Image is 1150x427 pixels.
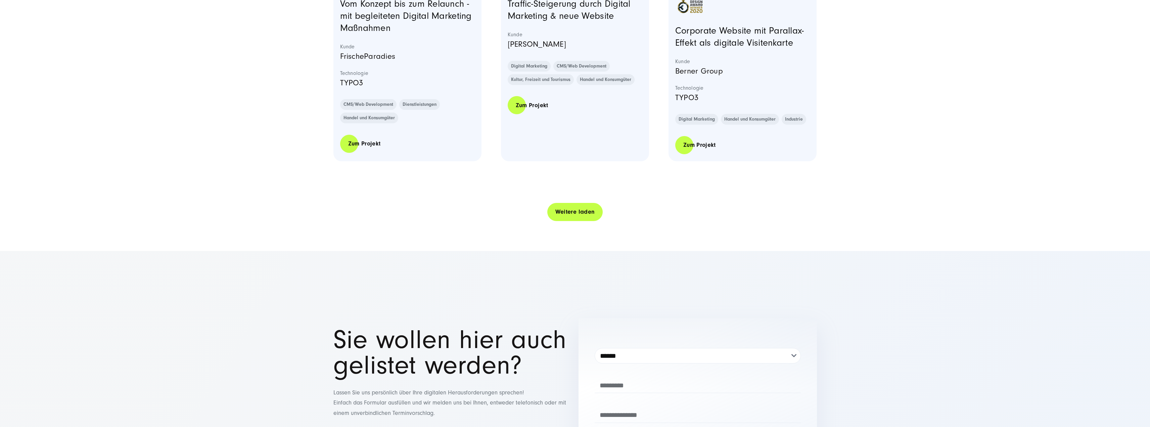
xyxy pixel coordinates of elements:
p: TYPO3 [675,91,810,104]
a: Zum Projekt [508,96,556,115]
a: Digital Marketing [675,114,718,125]
h1: Sie wollen hier auch gelistet werden? [333,327,572,378]
a: CMS/Web Development [340,99,397,110]
a: Handel und Konsumgüter [721,114,779,125]
a: Corporate Website mit Parallax-Effekt als digitale Visitenkarte [675,26,804,48]
p: TYPO3 [340,77,475,89]
a: Zum Projekt [675,135,724,155]
a: Weitere laden [547,202,603,221]
a: Dienstleistungen [399,99,440,110]
p: Berner Group [675,65,810,78]
p: FrischeParadies [340,50,475,63]
p: [PERSON_NAME] [508,38,643,51]
strong: Technologie [675,85,810,91]
div: Lassen Sie uns persönlich über Ihre digitalen Herausforderungen sprechen! Einfach das Formular au... [333,327,572,419]
strong: Kunde [340,43,475,50]
a: Handel und Konsumgüter [577,74,635,85]
strong: Kunde [508,31,643,38]
a: Digital Marketing [508,61,551,72]
strong: Technologie [340,70,475,77]
a: Zum Projekt [340,134,389,153]
a: CMS/Web Development [553,61,610,72]
a: Handel und Konsumgüter [340,113,398,123]
a: Industrie [782,114,806,125]
a: Kultur, Freizeit und Tourismus [508,74,574,85]
strong: Kunde [675,58,810,65]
